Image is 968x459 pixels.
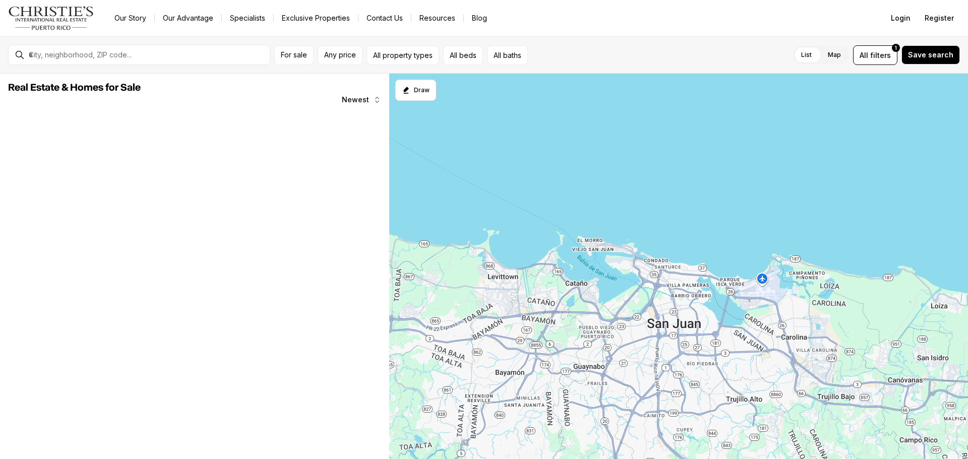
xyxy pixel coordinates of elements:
button: Register [919,8,960,28]
button: Contact Us [358,11,411,25]
button: Allfilters1 [853,45,897,65]
button: All beds [443,45,483,65]
a: Blog [464,11,495,25]
button: All property types [367,45,439,65]
span: Save search [908,51,953,59]
label: List [793,46,820,64]
span: Real Estate & Homes for Sale [8,83,141,93]
button: Newest [336,90,387,110]
a: Resources [411,11,463,25]
a: Specialists [222,11,273,25]
button: Start drawing [395,80,436,101]
button: Any price [318,45,362,65]
a: Exclusive Properties [274,11,358,25]
button: Login [885,8,917,28]
span: filters [870,50,891,60]
img: logo [8,6,94,30]
span: Register [925,14,954,22]
span: Any price [324,51,356,59]
button: All baths [487,45,528,65]
span: Newest [342,96,369,104]
button: For sale [274,45,314,65]
span: For sale [281,51,307,59]
a: Our Story [106,11,154,25]
span: 1 [895,44,897,52]
a: Our Advantage [155,11,221,25]
button: Save search [901,45,960,64]
span: Login [891,14,911,22]
label: Map [820,46,849,64]
span: All [860,50,868,60]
